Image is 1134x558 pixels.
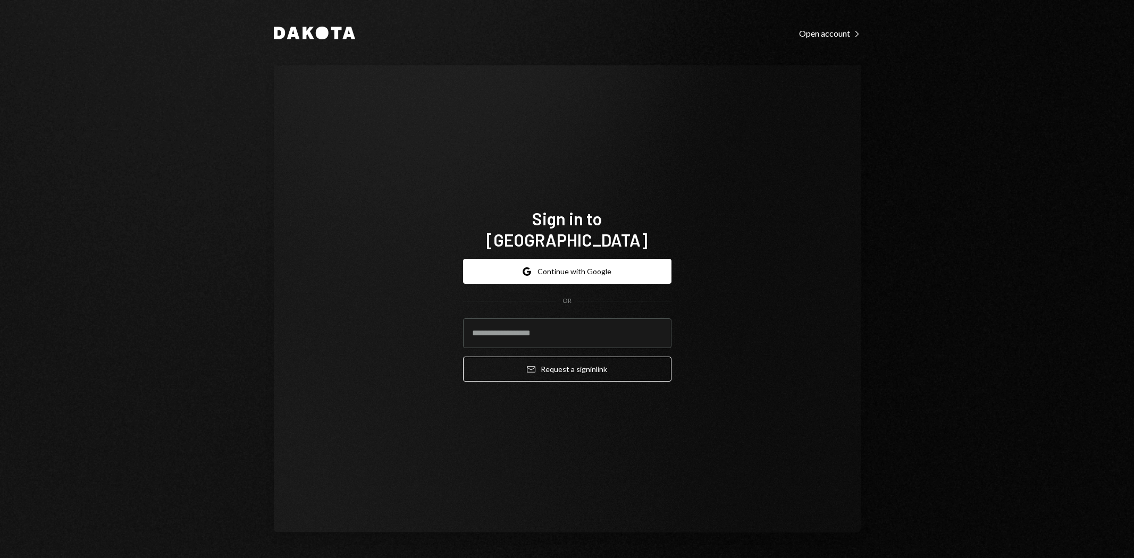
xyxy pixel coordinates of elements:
h1: Sign in to [GEOGRAPHIC_DATA] [463,208,671,250]
a: Open account [799,27,861,39]
button: Request a signinlink [463,357,671,382]
button: Continue with Google [463,259,671,284]
div: OR [562,297,572,306]
div: Open account [799,28,861,39]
